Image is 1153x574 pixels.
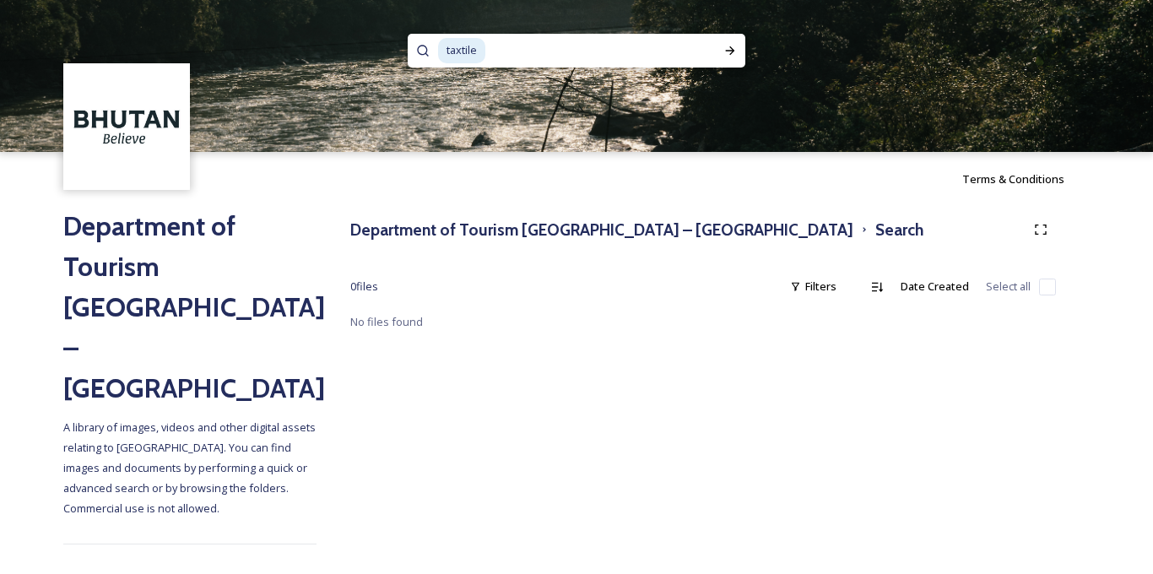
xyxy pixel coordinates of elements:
span: No files found [350,314,423,329]
h3: Department of Tourism [GEOGRAPHIC_DATA] – [GEOGRAPHIC_DATA] [350,218,853,242]
span: 0 file s [350,279,378,295]
span: Terms & Conditions [962,171,1064,187]
h3: Search [875,218,923,242]
div: Filters [782,270,845,303]
img: BT_Logo_BB_Lockup_CMYK_High%2520Res.jpg [66,66,188,188]
span: taxtile [438,38,485,62]
span: Select all [986,279,1031,295]
div: Date Created [892,270,977,303]
span: A library of images, videos and other digital assets relating to [GEOGRAPHIC_DATA]. You can find ... [63,420,318,516]
h2: Department of Tourism [GEOGRAPHIC_DATA] – [GEOGRAPHIC_DATA] [63,206,317,409]
a: Terms & Conditions [962,169,1090,189]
